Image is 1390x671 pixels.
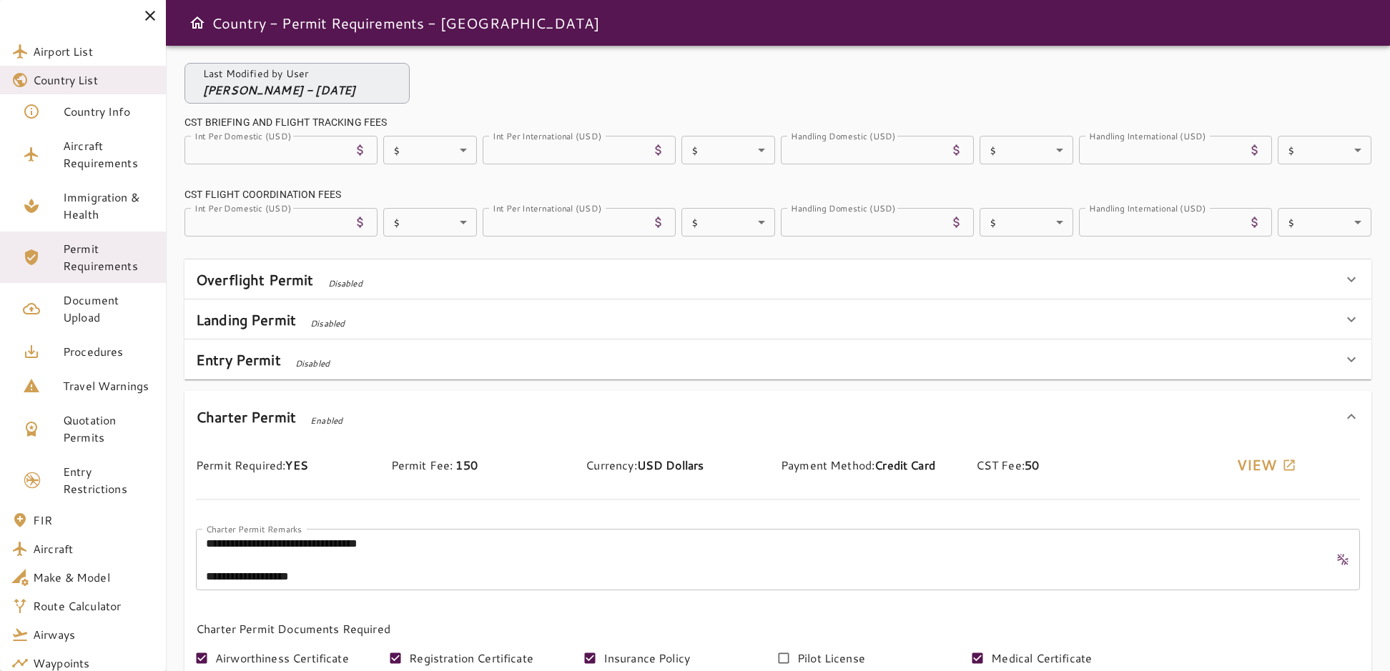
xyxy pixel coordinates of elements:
[295,357,330,371] span: Disabled
[203,66,355,81] p: Last Modified by User
[194,202,291,214] label: Int Per Domestic (USD)
[203,81,355,99] p: [PERSON_NAME] - [DATE]
[1278,208,1371,237] div: $
[196,405,296,428] h6: Charter Permit
[383,136,477,164] div: $
[33,512,154,529] span: FIR
[184,391,1371,442] div: Charter PermitEnabled
[409,650,533,667] span: Registration Certificate
[184,187,1371,202] div: CST FLIGHT COORDINATION FEES
[455,457,477,473] span: 150
[212,11,599,34] h6: Country - Permit Requirements - [GEOGRAPHIC_DATA]
[874,457,935,473] span: Credit Card
[206,522,302,535] label: Charter Permit Remarks
[681,136,775,164] div: $
[681,208,775,237] div: $
[196,457,385,474] p: Permit Required:
[791,202,896,214] label: Handling Domestic (USD)
[33,540,154,557] span: Aircraft
[991,650,1092,667] span: Medical Certificate
[1089,129,1206,141] label: Handling International (USD)
[63,292,154,326] span: Document Upload
[33,597,154,615] span: Route Calculator
[215,650,349,667] span: Airworthiness Certificate
[63,189,154,223] span: Immigration & Health
[1089,202,1206,214] label: Handling International (USD)
[791,129,896,141] label: Handling Domestic (USD)
[63,240,154,274] span: Permit Requirements
[328,277,363,291] span: Disabled
[33,71,154,89] span: Country List
[184,339,1371,379] div: Entry PermitDisabled
[980,136,1073,164] div: $
[383,208,477,237] div: $
[586,457,775,474] p: Currency:
[33,569,154,586] span: Make & Model
[797,650,865,667] span: Pilot License
[980,208,1073,237] div: $
[310,414,342,428] span: Enabled
[603,650,690,667] span: Insurance Policy
[310,317,345,331] span: Disabled
[976,457,1165,474] p: CST Fee:
[184,299,1371,339] div: Landing PermitDisabled
[63,103,154,120] span: Country Info
[184,115,1371,129] div: CST BRIEFING AND FLIGHT TRACKING FEES
[196,619,1360,639] h6: Charter Permit Documents Required
[781,457,970,474] p: Payment Method:
[194,129,291,141] label: Int Per Domestic (USD)
[33,43,154,60] span: Airport List
[23,471,41,489] img: Entry Permit Icon
[63,137,154,172] span: Aircraft Requirements
[285,457,307,473] span: YES
[196,348,281,371] h6: Entry Permit
[196,268,314,291] h6: Overflight Permit
[63,343,154,360] span: Procedures
[63,463,154,497] span: Entry Restrictions
[33,626,154,643] span: Airways
[1025,457,1039,473] span: 50
[391,457,581,474] p: Permit Fee:
[183,9,212,37] button: Open drawer
[63,412,154,446] span: Quotation Permits
[1278,136,1371,164] div: $
[63,377,154,394] span: Travel Warnings
[196,308,296,331] h6: Landing Permit
[184,259,1371,299] div: Overflight PermitDisabled
[493,202,601,214] label: Int Per International (USD)
[1170,448,1360,482] button: View
[493,129,601,141] label: Int Per International (USD)
[637,457,704,473] span: USD Dollars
